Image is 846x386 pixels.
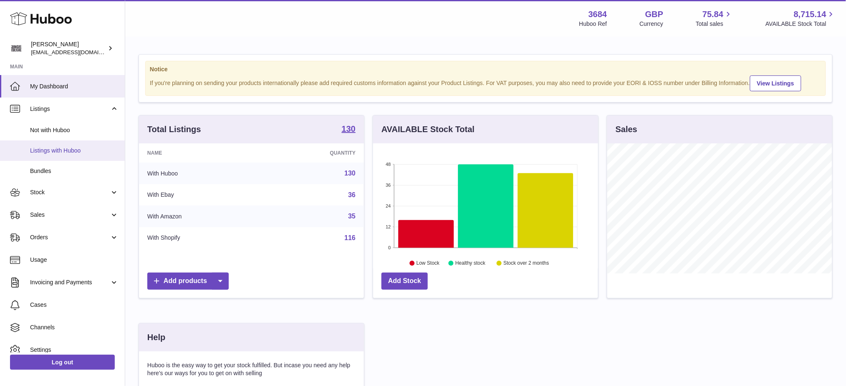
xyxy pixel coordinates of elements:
[765,20,836,28] span: AVAILABLE Stock Total
[30,83,119,90] span: My Dashboard
[30,188,110,196] span: Stock
[588,9,607,20] strong: 3684
[696,9,733,28] a: 75.84 Total sales
[696,20,733,28] span: Total sales
[10,42,23,55] img: internalAdmin-3684@internal.huboo.com
[139,227,262,249] td: With Shopify
[342,125,356,135] a: 130
[150,65,821,73] strong: Notice
[31,40,106,56] div: [PERSON_NAME]
[30,346,119,354] span: Settings
[139,184,262,206] td: With Ebay
[10,355,115,370] a: Log out
[344,170,356,177] a: 130
[386,162,391,167] text: 48
[503,261,549,266] text: Stock over 2 months
[30,256,119,264] span: Usage
[30,211,110,219] span: Sales
[30,323,119,331] span: Channels
[30,301,119,309] span: Cases
[702,9,723,20] span: 75.84
[455,261,486,266] text: Healthy stock
[645,9,663,20] strong: GBP
[31,49,123,55] span: [EMAIL_ADDRESS][DOMAIN_NAME]
[139,163,262,184] td: With Huboo
[386,224,391,229] text: 12
[386,203,391,208] text: 24
[139,143,262,163] th: Name
[147,332,165,343] h3: Help
[348,213,356,220] a: 35
[30,167,119,175] span: Bundles
[262,143,364,163] th: Quantity
[30,126,119,134] span: Not with Huboo
[765,9,836,28] a: 8,715.14 AVAILABLE Stock Total
[386,183,391,188] text: 36
[30,105,110,113] span: Listings
[616,124,637,135] h3: Sales
[30,147,119,155] span: Listings with Huboo
[30,278,110,286] span: Invoicing and Payments
[579,20,607,28] div: Huboo Ref
[342,125,356,133] strong: 130
[30,233,110,241] span: Orders
[348,191,356,198] a: 36
[388,245,391,250] text: 0
[750,75,801,91] a: View Listings
[147,273,229,290] a: Add products
[381,124,475,135] h3: AVAILABLE Stock Total
[381,273,428,290] a: Add Stock
[640,20,664,28] div: Currency
[794,9,826,20] span: 8,715.14
[344,234,356,241] a: 116
[139,206,262,227] td: With Amazon
[150,74,821,91] div: If you're planning on sending your products internationally please add required customs informati...
[147,124,201,135] h3: Total Listings
[147,361,356,377] p: Huboo is the easy way to get your stock fulfilled. But incase you need any help here's our ways f...
[417,261,440,266] text: Low Stock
